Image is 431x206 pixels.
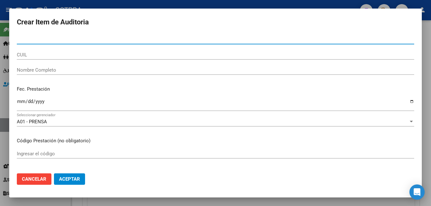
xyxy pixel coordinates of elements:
button: Cancelar [17,173,51,185]
p: Código Prestación (no obligatorio) [17,137,414,145]
p: Fec. Prestación [17,86,414,93]
span: Aceptar [59,176,80,182]
span: Cancelar [22,176,46,182]
div: Open Intercom Messenger [409,184,425,200]
button: Aceptar [54,173,85,185]
h2: Crear Item de Auditoria [17,16,414,28]
span: A01 - PRENSA [17,119,47,125]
